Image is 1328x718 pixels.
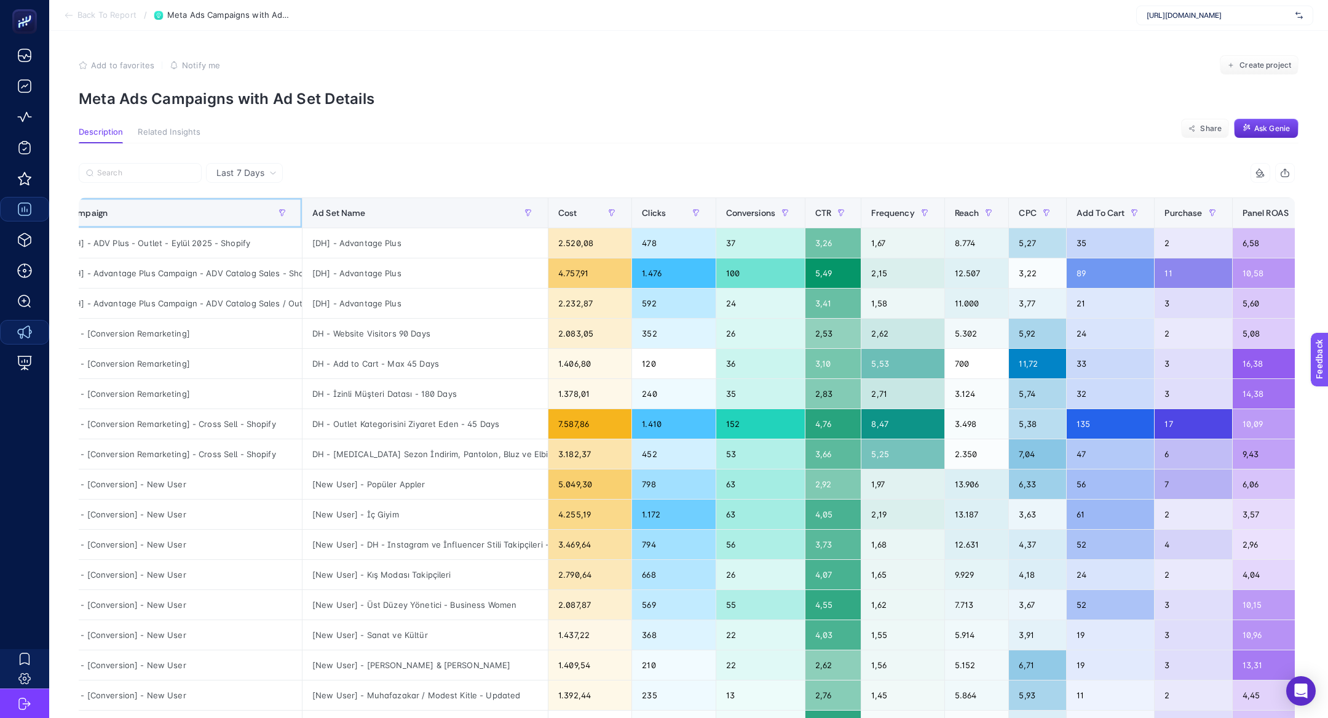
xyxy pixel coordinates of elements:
span: CTR [815,208,831,218]
div: 235 [632,680,715,710]
div: 19 [1067,620,1155,650]
div: 4,76 [805,409,861,439]
div: 569 [632,590,715,620]
div: 32 [1067,379,1155,409]
div: 7.587,86 [548,409,631,439]
div: 2,96 [1233,530,1318,559]
div: [New User] - [PERSON_NAME] & [PERSON_NAME] [302,650,548,680]
div: 11 [1155,258,1231,288]
div: 5,93 [1009,680,1065,710]
div: 37 [716,228,805,258]
div: 7 [1155,469,1231,499]
div: 5.914 [945,620,1009,650]
div: Open Intercom Messenger [1286,676,1316,706]
div: 1,68 [861,530,944,559]
div: 4,07 [805,560,861,589]
div: 8.774 [945,228,1009,258]
div: 1.406,80 [548,349,631,378]
div: 6,06 [1233,469,1318,499]
div: 2 [1155,228,1231,258]
div: 4 [1155,530,1231,559]
span: Cost [558,208,577,218]
div: 5,74 [1009,379,1065,409]
div: 4,37 [1009,530,1065,559]
div: 24 [1067,319,1155,348]
div: 1.437,22 [548,620,631,650]
span: Ad Set Name [312,208,366,218]
div: 6,71 [1009,650,1065,680]
div: 4,05 [805,500,861,529]
div: 794 [632,530,715,559]
span: Create project [1239,60,1291,70]
button: Create project [1220,55,1298,75]
div: 3.498 [945,409,1009,439]
div: 668 [632,560,715,589]
div: 13 [716,680,805,710]
div: 2.350 [945,439,1009,469]
div: 1.172 [632,500,715,529]
span: Reach [955,208,979,218]
div: 2 [1155,500,1231,529]
div: 24 [716,289,805,318]
span: Back To Report [77,10,136,20]
div: 19 [1067,650,1155,680]
div: 6,58 [1233,228,1318,258]
div: 8,47 [861,409,944,439]
div: 2.087,87 [548,590,631,620]
div: 5.864 [945,680,1009,710]
div: 1,58 [861,289,944,318]
div: [DH] - Advantage Plus Campaign - ADV Catalog Sales - Shopify - NEW [57,258,302,288]
div: 4,45 [1233,680,1318,710]
div: 26 [716,319,805,348]
div: 17 [1155,409,1231,439]
span: Last 7 Days [216,167,264,179]
div: 592 [632,289,715,318]
div: 24 [1067,560,1155,589]
div: 4,04 [1233,560,1318,589]
div: 5.302 [945,319,1009,348]
div: 16,38 [1233,349,1318,378]
div: 2,62 [861,319,944,348]
div: 35 [1067,228,1155,258]
div: 700 [945,349,1009,378]
div: 3 [1155,620,1231,650]
div: 3,73 [805,530,861,559]
div: 3.124 [945,379,1009,409]
div: 11 [1067,680,1155,710]
span: CPC [1019,208,1036,218]
div: 3,77 [1009,289,1065,318]
div: 26 [716,560,805,589]
div: 3.469,64 [548,530,631,559]
div: 1,67 [861,228,944,258]
p: Meta Ads Campaigns with Ad Set Details [79,90,1298,108]
div: 5,53 [861,349,944,378]
div: 7,04 [1009,439,1065,469]
div: [DH] - Advantage Plus Campaign - ADV Catalog Sales / Outlet - Shopify [57,289,302,318]
div: DH - [Conversion Remarketing] - Cross Sell - Shopify [57,439,302,469]
div: 1,62 [861,590,944,620]
div: 11,72 [1009,349,1065,378]
div: 5.152 [945,650,1009,680]
div: 12.507 [945,258,1009,288]
div: 5,49 [805,258,861,288]
span: [URL][DOMAIN_NAME] [1147,10,1290,20]
div: DH - [Conversion] - New User [57,590,302,620]
span: Campaign [66,208,108,218]
input: Search [97,169,194,178]
div: 2,19 [861,500,944,529]
div: 2 [1155,560,1231,589]
div: 2,15 [861,258,944,288]
div: 3,63 [1009,500,1065,529]
span: Conversions [726,208,776,218]
div: [New User] - DH - Instagram ve İnfluencer Stili Takipçileri - Ocak 2025 [302,530,548,559]
div: 478 [632,228,715,258]
div: 352 [632,319,715,348]
div: 52 [1067,590,1155,620]
div: 3,22 [1009,258,1065,288]
div: 10,15 [1233,590,1318,620]
div: 4.255,19 [548,500,631,529]
span: Share [1200,124,1222,134]
div: 452 [632,439,715,469]
div: 6,33 [1009,469,1065,499]
div: 3,91 [1009,620,1065,650]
